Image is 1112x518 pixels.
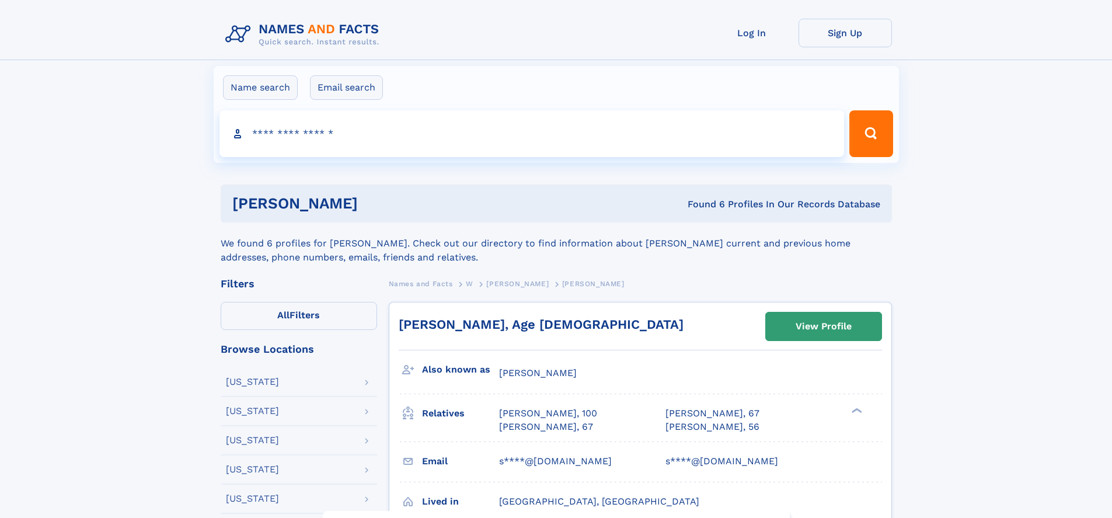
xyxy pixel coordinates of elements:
[226,436,279,445] div: [US_STATE]
[232,196,523,211] h1: [PERSON_NAME]
[499,407,597,420] a: [PERSON_NAME], 100
[766,312,881,340] a: View Profile
[221,19,389,50] img: Logo Names and Facts
[522,198,880,211] div: Found 6 Profiles In Our Records Database
[422,492,499,512] h3: Lived in
[422,404,499,423] h3: Relatives
[665,420,759,433] a: [PERSON_NAME], 56
[226,377,279,387] div: [US_STATE]
[226,406,279,416] div: [US_STATE]
[226,494,279,503] div: [US_STATE]
[466,276,473,291] a: W
[389,276,453,291] a: Names and Facts
[486,276,549,291] a: [PERSON_NAME]
[799,19,892,47] a: Sign Up
[499,420,593,433] a: [PERSON_NAME], 67
[849,110,893,157] button: Search Button
[277,310,290,321] span: All
[486,280,549,288] span: [PERSON_NAME]
[310,75,383,100] label: Email search
[422,451,499,471] h3: Email
[221,302,377,330] label: Filters
[221,344,377,354] div: Browse Locations
[422,360,499,380] h3: Also known as
[466,280,473,288] span: W
[796,313,852,340] div: View Profile
[665,407,759,420] a: [PERSON_NAME], 67
[399,317,684,332] a: [PERSON_NAME], Age [DEMOGRAPHIC_DATA]
[562,280,625,288] span: [PERSON_NAME]
[219,110,845,157] input: search input
[705,19,799,47] a: Log In
[499,496,699,507] span: [GEOGRAPHIC_DATA], [GEOGRAPHIC_DATA]
[499,367,577,378] span: [PERSON_NAME]
[849,407,863,415] div: ❯
[221,279,377,289] div: Filters
[226,465,279,474] div: [US_STATE]
[221,223,892,265] div: We found 6 profiles for [PERSON_NAME]. Check out our directory to find information about [PERSON_...
[223,75,298,100] label: Name search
